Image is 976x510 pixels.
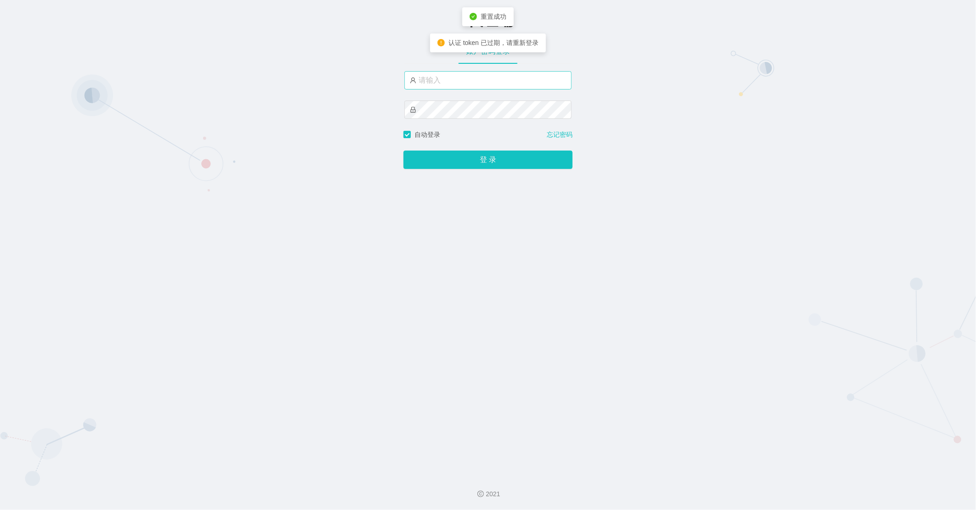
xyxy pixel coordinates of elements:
i: 图标：check-circle [470,13,477,20]
i: 图标： 锁 [410,106,416,113]
i: 图标：感叹号圆圈 [437,39,445,46]
a: 忘记密码 [547,130,573,140]
button: 登 录 [403,151,573,169]
i: 图标： 用户 [410,77,416,84]
span: 重置成功 [481,13,506,20]
input: 请输入 [404,71,572,90]
i: 图标： 版权所有 [477,491,484,497]
span: 认证 token 已过期，请重新登录 [448,39,539,46]
font: 2021 [486,490,500,498]
span: 自动登录 [411,131,444,138]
